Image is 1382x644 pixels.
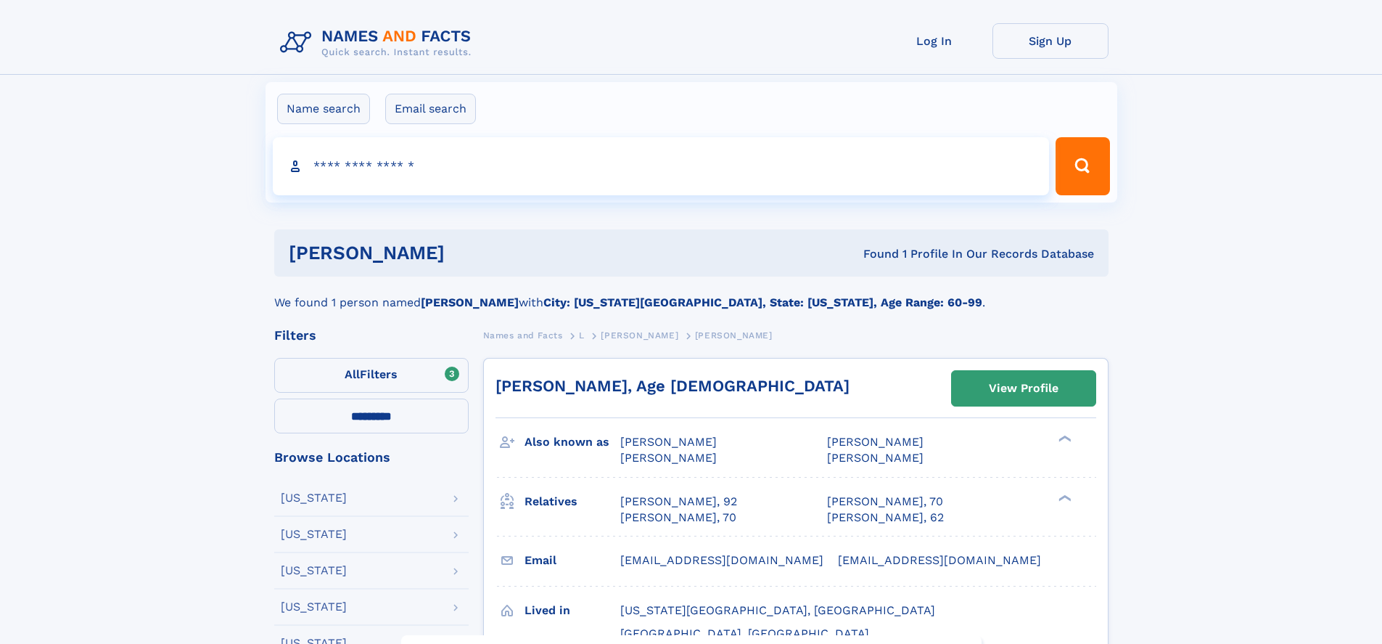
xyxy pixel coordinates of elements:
[274,277,1109,311] div: We found 1 person named with .
[620,603,935,617] span: [US_STATE][GEOGRAPHIC_DATA], [GEOGRAPHIC_DATA]
[1055,434,1072,444] div: ❯
[525,489,620,514] h3: Relatives
[601,326,678,344] a: [PERSON_NAME]
[827,510,944,526] a: [PERSON_NAME], 62
[274,451,469,464] div: Browse Locations
[273,137,1050,195] input: search input
[601,330,678,341] span: [PERSON_NAME]
[695,330,773,341] span: [PERSON_NAME]
[483,326,563,344] a: Names and Facts
[952,371,1095,406] a: View Profile
[620,451,717,465] span: [PERSON_NAME]
[827,451,924,465] span: [PERSON_NAME]
[620,510,736,526] a: [PERSON_NAME], 70
[277,94,370,124] label: Name search
[579,330,585,341] span: L
[281,601,347,613] div: [US_STATE]
[281,529,347,540] div: [US_STATE]
[525,430,620,455] h3: Also known as
[525,598,620,623] h3: Lived in
[289,244,654,262] h1: [PERSON_NAME]
[827,494,943,510] a: [PERSON_NAME], 70
[1055,493,1072,502] div: ❯
[421,295,519,309] b: [PERSON_NAME]
[1056,137,1109,195] button: Search Button
[274,358,469,393] label: Filters
[274,329,469,342] div: Filters
[543,295,982,309] b: City: [US_STATE][GEOGRAPHIC_DATA], State: [US_STATE], Age Range: 60-99
[989,372,1058,405] div: View Profile
[992,23,1109,59] a: Sign Up
[654,246,1094,262] div: Found 1 Profile In Our Records Database
[579,326,585,344] a: L
[274,23,483,62] img: Logo Names and Facts
[281,492,347,504] div: [US_STATE]
[345,367,360,381] span: All
[281,565,347,576] div: [US_STATE]
[385,94,476,124] label: Email search
[620,627,869,640] span: [GEOGRAPHIC_DATA], [GEOGRAPHIC_DATA]
[525,548,620,573] h3: Email
[495,377,850,395] a: [PERSON_NAME], Age [DEMOGRAPHIC_DATA]
[620,553,823,567] span: [EMAIL_ADDRESS][DOMAIN_NAME]
[620,435,717,449] span: [PERSON_NAME]
[827,435,924,449] span: [PERSON_NAME]
[838,553,1041,567] span: [EMAIL_ADDRESS][DOMAIN_NAME]
[620,494,737,510] a: [PERSON_NAME], 92
[876,23,992,59] a: Log In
